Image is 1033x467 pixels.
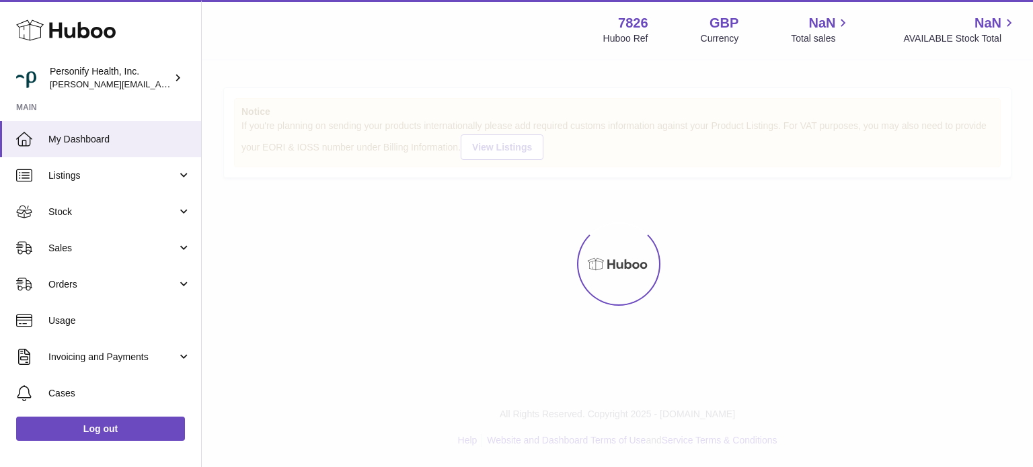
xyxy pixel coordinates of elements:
div: Personify Health, Inc. [50,65,171,91]
span: NaN [808,14,835,32]
span: Cases [48,387,191,400]
span: Listings [48,169,177,182]
span: Invoicing and Payments [48,351,177,364]
span: NaN [974,14,1001,32]
a: NaN Total sales [791,14,851,45]
div: Huboo Ref [603,32,648,45]
span: [PERSON_NAME][EMAIL_ADDRESS][PERSON_NAME][DOMAIN_NAME] [50,79,342,89]
span: Total sales [791,32,851,45]
img: donald.holliday@virginpulse.com [16,68,36,88]
span: Sales [48,242,177,255]
span: My Dashboard [48,133,191,146]
strong: 7826 [618,14,648,32]
span: Orders [48,278,177,291]
span: Stock [48,206,177,218]
a: Log out [16,417,185,441]
div: Currency [701,32,739,45]
span: Usage [48,314,191,327]
a: NaN AVAILABLE Stock Total [903,14,1017,45]
span: AVAILABLE Stock Total [903,32,1017,45]
strong: GBP [710,14,738,32]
